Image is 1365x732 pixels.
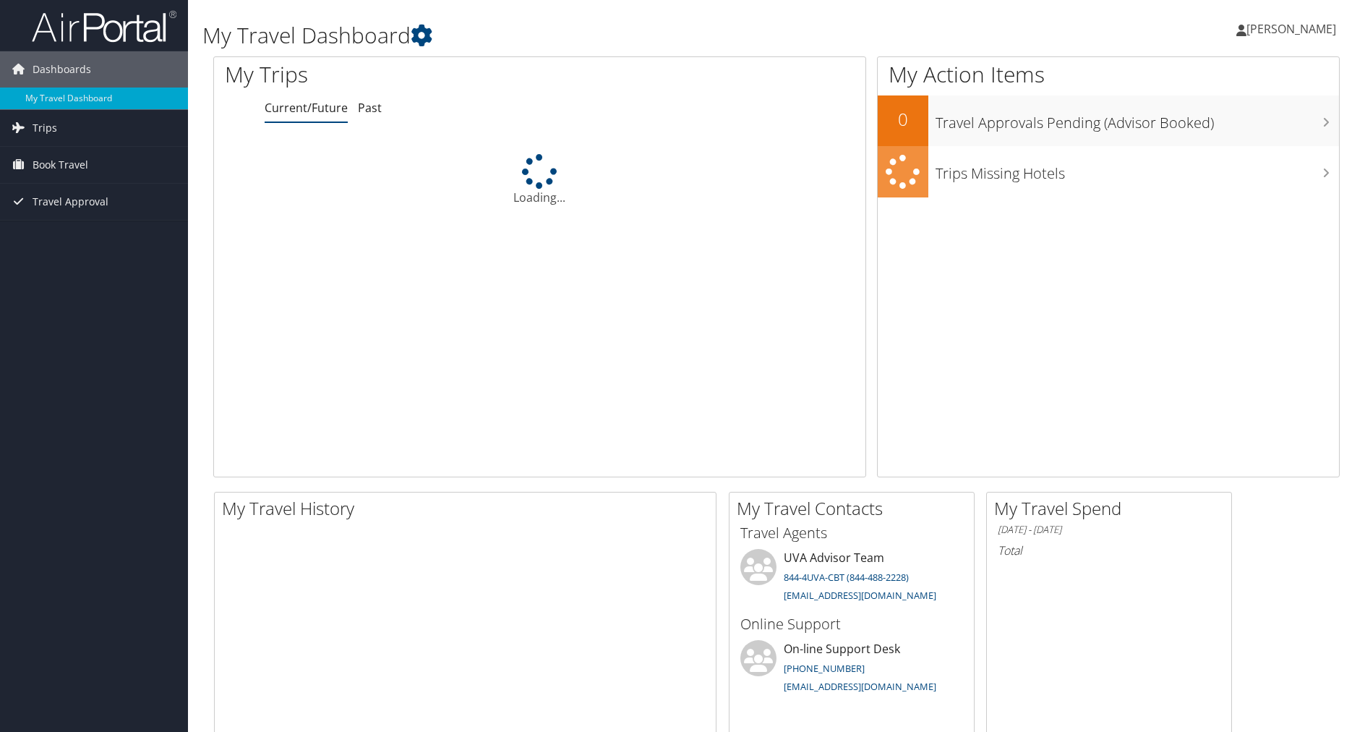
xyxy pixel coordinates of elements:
li: UVA Advisor Team [733,549,970,608]
span: Book Travel [33,147,88,183]
span: Dashboards [33,51,91,88]
h3: Trips Missing Hotels [936,156,1339,184]
h3: Travel Agents [740,523,963,543]
a: 844-4UVA-CBT (844-488-2228) [784,571,909,584]
a: Past [358,100,382,116]
h6: [DATE] - [DATE] [998,523,1220,537]
a: Trips Missing Hotels [878,146,1339,197]
span: Travel Approval [33,184,108,220]
h3: Online Support [740,614,963,634]
a: [PHONE_NUMBER] [784,662,865,675]
span: [PERSON_NAME] [1246,21,1336,37]
img: airportal-logo.png [32,9,176,43]
h3: Travel Approvals Pending (Advisor Booked) [936,106,1339,133]
h2: My Travel Contacts [737,496,974,521]
li: On-line Support Desk [733,640,970,699]
h1: My Trips [225,59,583,90]
a: [EMAIL_ADDRESS][DOMAIN_NAME] [784,680,936,693]
a: Current/Future [265,100,348,116]
span: Trips [33,110,57,146]
a: [PERSON_NAME] [1236,7,1351,51]
h1: My Action Items [878,59,1339,90]
h2: My Travel History [222,496,716,521]
h2: 0 [878,107,928,132]
h6: Total [998,542,1220,558]
a: 0Travel Approvals Pending (Advisor Booked) [878,95,1339,146]
h2: My Travel Spend [994,496,1231,521]
div: Loading... [214,154,865,206]
h1: My Travel Dashboard [202,20,968,51]
a: [EMAIL_ADDRESS][DOMAIN_NAME] [784,589,936,602]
